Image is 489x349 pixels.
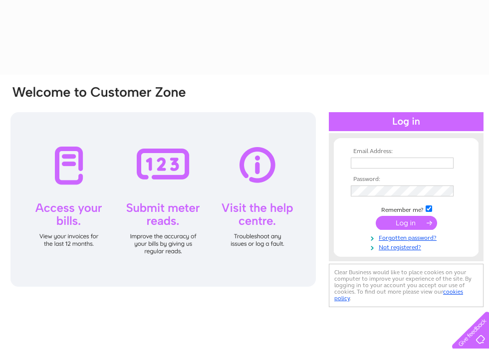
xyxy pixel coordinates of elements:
[351,242,464,251] a: Not registered?
[334,288,463,302] a: cookies policy
[329,264,484,307] div: Clear Business would like to place cookies on your computer to improve your experience of the sit...
[351,232,464,242] a: Forgotten password?
[348,148,464,155] th: Email Address:
[348,204,464,214] td: Remember me?
[348,176,464,183] th: Password:
[376,216,437,230] input: Submit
